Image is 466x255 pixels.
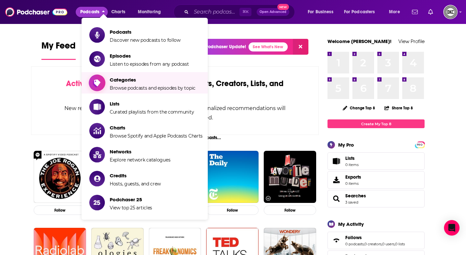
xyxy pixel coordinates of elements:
[110,53,189,59] span: Episodes
[64,104,286,122] div: New releases, episode reviews, guest credits, and personalized recommendations will begin to appe...
[364,242,382,246] a: 0 creators
[330,175,343,184] span: Exports
[308,7,333,17] span: For Business
[345,162,359,167] span: 0 items
[110,61,189,67] span: Listen to episodes from any podcast
[34,205,86,215] button: Follow
[327,190,425,207] span: Searches
[257,8,289,16] button: Open AdvancedNew
[110,109,194,115] span: Curated playlists from the community
[110,181,161,187] span: Hosts, guests, and crew
[64,79,286,98] div: by following Podcasts, Creators, Lists, and other Users!
[345,235,405,240] a: Follows
[110,125,203,131] span: Charts
[110,85,195,91] span: Browse podcasts and episodes by topic
[443,5,458,19] button: Show profile menu
[395,242,405,246] a: 0 lists
[206,205,259,215] button: Follow
[107,7,129,17] a: Charts
[303,7,341,17] button: open menu
[344,7,375,17] span: For Podcasters
[345,193,366,199] a: Searches
[327,152,425,170] a: Lists
[339,104,379,112] button: Change Top 8
[345,155,359,161] span: Lists
[239,8,251,16] span: ⌘ K
[327,232,425,249] span: Follows
[364,242,364,246] span: ,
[110,101,194,107] span: Lists
[345,200,358,205] a: 3 saved
[264,205,316,215] button: Follow
[249,42,288,51] a: See What's New
[382,242,394,246] a: 0 users
[5,6,67,18] img: Podchaser - Follow, Share and Rate Podcasts
[345,174,361,180] span: Exports
[110,157,170,163] span: Explore network catalogues
[260,10,286,14] span: Open Advanced
[384,7,408,17] button: open menu
[338,142,354,148] div: My Pro
[110,29,181,35] span: Podcasts
[111,7,125,17] span: Charts
[110,196,152,203] span: Podchaser 25
[66,79,132,88] span: Activate your Feed
[389,7,400,17] span: More
[444,220,460,236] div: Open Intercom Messenger
[345,155,355,161] span: Lists
[34,151,86,203] img: The Joe Rogan Experience
[330,194,343,203] a: Searches
[382,242,382,246] span: ,
[110,133,203,139] span: Browse Spotify and Apple Podcasts Charts
[330,236,343,245] a: Follows
[76,7,108,17] button: close menu
[110,149,170,155] span: Networks
[345,242,364,246] a: 0 podcasts
[41,40,76,55] span: My Feed
[426,6,436,17] a: Show notifications dropdown
[398,38,425,44] a: View Profile
[110,77,195,83] span: Categories
[340,7,384,17] button: open menu
[330,157,343,166] span: Lists
[133,7,169,17] button: open menu
[327,119,425,128] a: Create My Top 8
[338,221,364,227] div: My Activity
[384,102,413,114] button: Share Top 8
[80,7,99,17] span: Podcasts
[138,7,161,17] span: Monitoring
[416,142,424,147] a: PRO
[110,172,161,179] span: Credits
[443,5,458,19] img: User Profile
[277,4,289,10] span: New
[327,38,392,44] a: Welcome [PERSON_NAME]!
[394,242,395,246] span: ,
[31,135,319,140] div: Not sure who to follow? Try these podcasts...
[345,181,361,186] span: 0 items
[180,5,301,19] div: Search podcasts, credits, & more...
[443,5,458,19] span: Logged in as DKCMediatech
[206,151,259,203] img: The Daily
[41,40,76,60] a: My Feed
[327,171,425,189] a: Exports
[191,7,239,17] input: Search podcasts, credits, & more...
[345,235,362,240] span: Follows
[110,37,181,43] span: Discover new podcasts to follow
[409,6,420,17] a: Show notifications dropdown
[264,151,316,203] img: My Favorite Murder with Karen Kilgariff and Georgia Hardstark
[110,205,152,211] span: View top 25 articles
